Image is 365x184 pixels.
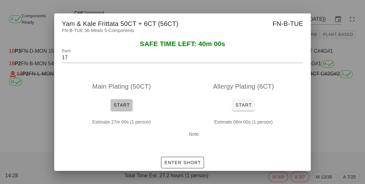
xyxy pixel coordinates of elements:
span: Start [113,102,130,108]
div: FN-B-TUE 56-Meals 5-Components [54,27,311,40]
p: Estimate 27m 00s (1 person) [67,118,176,125]
label: Rack [62,49,71,53]
p: Estimate 08m 00s (1 person) [189,118,298,125]
span: FN-B-TUE [273,19,303,29]
div: Main Plating (50CT) [62,76,181,97]
div: Yam & Kale Frittata 50CT + 6CT (56CT) [54,13,311,32]
p: Note: [189,131,298,138]
button: Enter Short [161,157,204,168]
span: SAFE TIME LEFT: 40m 00s [140,40,225,47]
div: Allergy Plating (6CT) [184,76,303,97]
button: Start [233,99,254,111]
span: Start [235,102,252,108]
span: Enter Short [164,160,201,165]
button: Start [111,99,132,111]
